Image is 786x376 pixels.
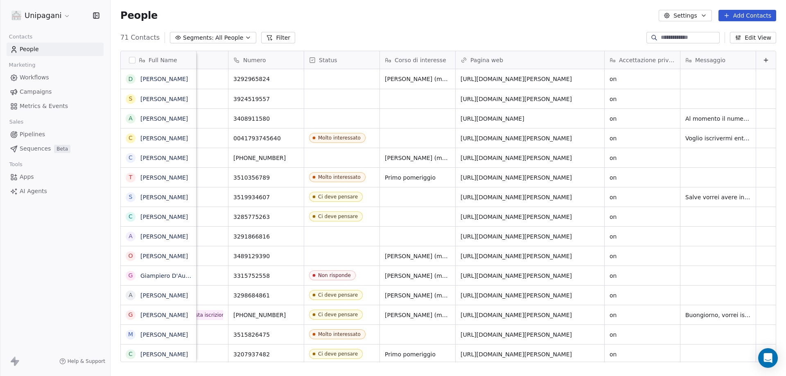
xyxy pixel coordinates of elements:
[318,214,358,219] div: Ci deve pensare
[129,232,133,241] div: A
[140,253,188,259] a: [PERSON_NAME]
[605,51,680,69] div: Accettazione privacy
[610,311,675,319] span: on
[461,135,572,142] a: [URL][DOMAIN_NAME][PERSON_NAME]
[5,59,39,71] span: Marketing
[385,311,450,319] span: [PERSON_NAME] (massimo 18:30)
[318,351,358,357] div: Ci deve pensare
[140,292,188,299] a: [PERSON_NAME]
[129,311,133,319] div: G
[659,10,711,21] button: Settings
[140,174,188,181] a: [PERSON_NAME]
[129,291,133,299] div: a
[7,43,104,56] a: People
[7,85,104,99] a: Campaigns
[461,155,572,161] a: [URL][DOMAIN_NAME][PERSON_NAME]
[233,311,299,319] span: [PHONE_NUMBER]
[318,135,361,141] div: Molto interessato
[7,128,104,141] a: Pipelines
[380,51,455,69] div: Corso di interesse
[228,51,304,69] div: Numero
[385,75,450,83] span: [PERSON_NAME] (massimo 18:30)
[20,45,39,54] span: People
[140,115,188,122] a: [PERSON_NAME]
[385,350,450,358] span: Primo pomeriggio
[120,9,158,22] span: People
[318,174,361,180] div: Molto interessato
[470,56,503,64] span: Pagina web
[685,115,751,123] span: Al momento il numero non è operativo, questo americano funziona: [PHONE_NUMBER]
[261,32,295,43] button: Filter
[610,331,675,339] span: on
[10,9,72,23] button: Unipagani
[610,75,675,83] span: on
[129,212,133,221] div: C
[129,193,133,201] div: S
[129,153,133,162] div: C
[461,76,572,82] a: [URL][DOMAIN_NAME][PERSON_NAME]
[233,350,299,358] span: 3207937482
[121,51,196,69] div: Full Name
[59,358,105,365] a: Help & Support
[319,56,337,64] span: Status
[461,331,572,338] a: [URL][DOMAIN_NAME][PERSON_NAME]
[233,134,299,142] span: 0041793745640
[7,142,104,155] a: SequencesBeta
[129,271,133,280] div: G
[129,350,133,358] div: C
[128,252,133,260] div: O
[54,145,70,153] span: Beta
[7,71,104,84] a: Workflows
[385,173,450,182] span: Primo pomeriggio
[25,10,62,21] span: Unipagani
[20,88,52,96] span: Campaigns
[140,76,188,82] a: [PERSON_NAME]
[304,51,379,69] div: Status
[233,252,299,260] span: 3489129390
[6,116,27,128] span: Sales
[619,56,675,64] span: Accettazione privacy
[461,312,572,318] a: [URL][DOMAIN_NAME][PERSON_NAME]
[610,173,675,182] span: on
[121,69,196,362] div: grid
[461,233,572,240] a: [URL][DOMAIN_NAME][PERSON_NAME]
[129,75,133,83] div: D
[140,351,188,358] a: [PERSON_NAME]
[730,32,776,43] button: Edit View
[461,292,572,299] a: [URL][DOMAIN_NAME][PERSON_NAME]
[20,130,45,139] span: Pipelines
[461,272,572,279] a: [URL][DOMAIN_NAME][PERSON_NAME]
[461,253,572,259] a: [URL][DOMAIN_NAME][PERSON_NAME]
[7,185,104,198] a: AI Agents
[233,115,299,123] span: 3408911580
[7,99,104,113] a: Metrics & Events
[318,272,351,278] div: Non risponde
[140,194,188,200] a: [PERSON_NAME]
[610,272,675,280] span: on
[461,174,572,181] a: [URL][DOMAIN_NAME][PERSON_NAME]
[177,310,231,320] span: Richiesta iscrizione
[149,56,177,64] span: Full Name
[11,11,21,20] img: logo%20unipagani.png
[140,214,188,220] a: [PERSON_NAME]
[610,134,675,142] span: on
[610,154,675,162] span: on
[461,351,572,358] a: [URL][DOMAIN_NAME][PERSON_NAME]
[461,214,572,220] a: [URL][DOMAIN_NAME][PERSON_NAME]
[5,31,36,43] span: Contacts
[215,34,243,42] span: All People
[129,173,133,182] div: T
[395,56,446,64] span: Corso di interesse
[385,291,450,299] span: [PERSON_NAME] (massimo 18:30)
[610,193,675,201] span: on
[129,134,133,142] div: C
[610,291,675,299] span: on
[233,331,299,339] span: 3515826475
[20,173,34,181] span: Apps
[685,311,751,319] span: Buongiorno, vorrei iscrivermi al corso di Filosofia
[318,312,358,317] div: Ci deve pensare
[385,252,450,260] span: [PERSON_NAME] (massimo 18:30)
[610,95,675,103] span: on
[68,358,105,365] span: Help & Support
[318,194,358,200] div: Ci deve pensare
